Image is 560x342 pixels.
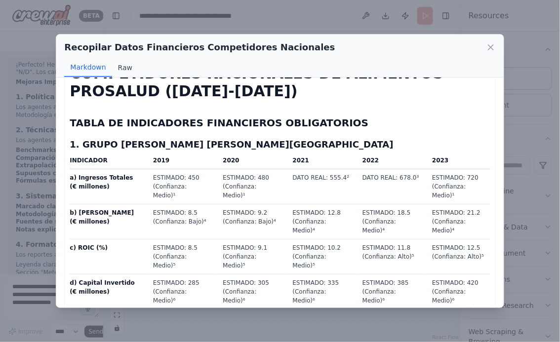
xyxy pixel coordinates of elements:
[357,169,426,204] td: DATO REAL: 678.0³
[287,274,357,309] td: ESTIMADO: 335 (Confianza: Medio)⁶
[64,40,335,54] h2: Recopilar Datos Financieros Competidores Nacionales
[362,157,379,164] strong: 2022
[217,274,286,309] td: ESTIMADO: 305 (Confianza: Medio)⁶
[357,239,426,274] td: ESTIMADO: 11.8 (Confianza: Alto)⁵
[70,174,133,190] strong: a) Ingresos Totales (€ millones)
[70,209,134,225] strong: b) [PERSON_NAME] (€ millones)
[217,169,286,204] td: ESTIMADO: 480 (Confianza: Medio)¹
[70,244,108,251] strong: c) ROIC (%)
[217,204,286,239] td: ESTIMADO: 9.2 (Confianza: Bajo)⁴
[293,157,309,164] strong: 2021
[147,204,217,239] td: ESTIMADO: 8.5 (Confianza: Bajo)⁴
[223,157,239,164] strong: 2020
[426,169,490,204] td: ESTIMADO: 720 (Confianza: Medio)¹
[426,274,490,309] td: ESTIMADO: 420 (Confianza: Medio)⁶
[426,204,490,239] td: ESTIMADO: 21.2 (Confianza: Medio)⁴
[217,239,286,274] td: ESTIMADO: 9.1 (Confianza: Medio)⁵
[70,138,490,152] h3: 1. GRUPO [PERSON_NAME] [PERSON_NAME][GEOGRAPHIC_DATA]
[70,116,490,130] h2: TABLA DE INDICADORES FINANCIEROS OBLIGATORIOS
[112,58,138,77] button: Raw
[153,157,169,164] strong: 2019
[70,157,107,164] strong: INDICADOR
[287,239,357,274] td: ESTIMADO: 10.2 (Confianza: Medio)⁵
[147,274,217,309] td: ESTIMADO: 285 (Confianza: Medio)⁶
[287,204,357,239] td: ESTIMADO: 12.8 (Confianza: Medio)⁴
[147,169,217,204] td: ESTIMADO: 450 (Confianza: Medio)¹
[357,274,426,309] td: ESTIMADO: 385 (Confianza: Medio)⁶
[70,279,135,295] strong: d) Capital Invertido (€ millones)
[287,169,357,204] td: DATO REAL: 555.4²
[64,58,112,77] button: Markdown
[147,239,217,274] td: ESTIMADO: 8.5 (Confianza: Medio)⁵
[432,157,448,164] strong: 2023
[426,239,490,274] td: ESTIMADO: 12.5 (Confianza: Alto)⁵
[357,204,426,239] td: ESTIMADO: 18.5 (Confianza: Medio)⁴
